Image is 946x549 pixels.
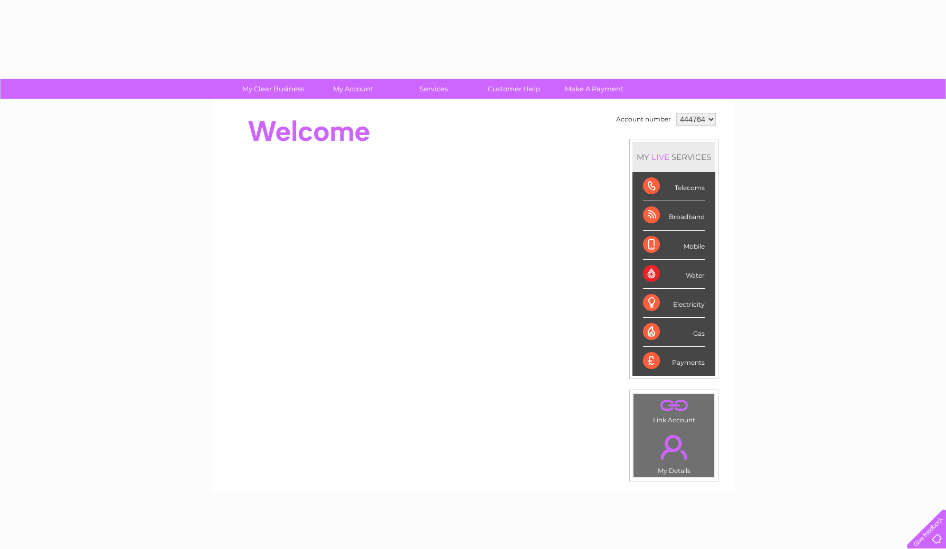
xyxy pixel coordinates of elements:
div: LIVE [649,152,671,162]
div: Payments [643,347,705,375]
div: Telecoms [643,172,705,201]
td: My Details [633,426,715,478]
div: Broadband [643,201,705,230]
td: Link Account [633,393,715,427]
td: Account number [613,110,674,128]
a: Customer Help [470,79,557,99]
a: . [636,396,712,415]
a: Make A Payment [551,79,638,99]
div: Mobile [643,231,705,260]
div: Water [643,260,705,289]
div: MY SERVICES [632,142,715,172]
a: Services [390,79,477,99]
a: My Clear Business [230,79,317,99]
div: Gas [643,318,705,347]
a: . [636,429,712,466]
a: My Account [310,79,397,99]
div: Electricity [643,289,705,318]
